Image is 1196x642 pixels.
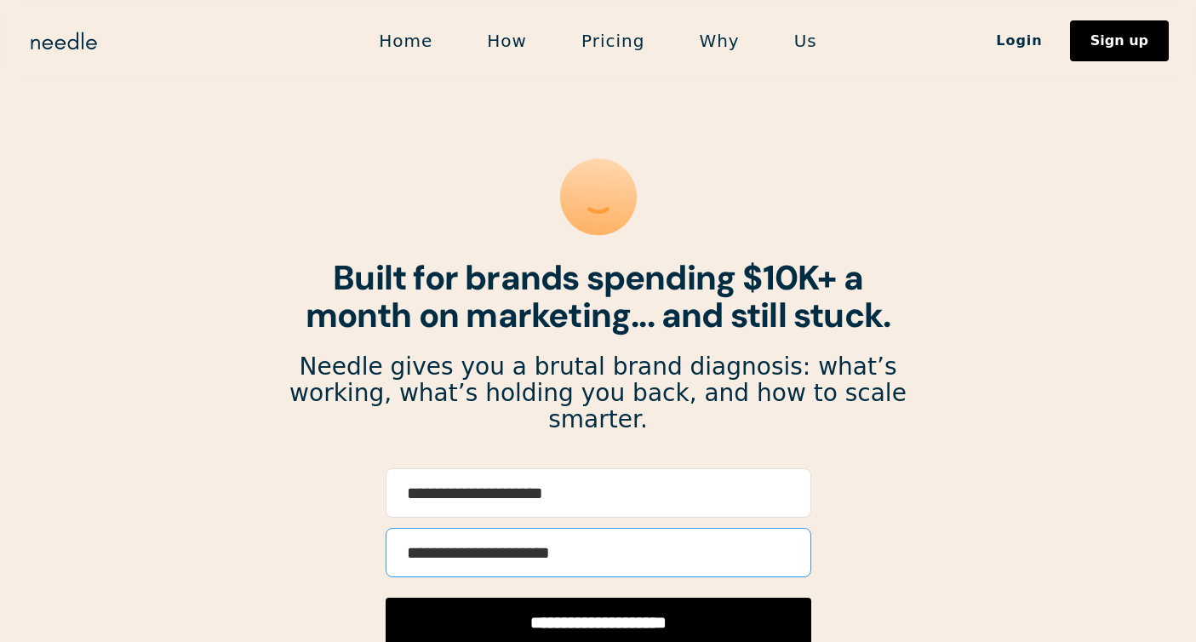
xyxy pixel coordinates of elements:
[352,23,460,59] a: Home
[306,255,891,337] strong: Built for brands spending $10K+ a month on marketing... and still stuck.
[460,23,554,59] a: How
[289,354,908,433] p: Needle gives you a brutal brand diagnosis: what’s working, what’s holding you back, and how to sc...
[554,23,672,59] a: Pricing
[969,26,1070,55] a: Login
[767,23,844,59] a: Us
[1090,34,1148,48] div: Sign up
[672,23,766,59] a: Why
[1070,20,1169,61] a: Sign up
